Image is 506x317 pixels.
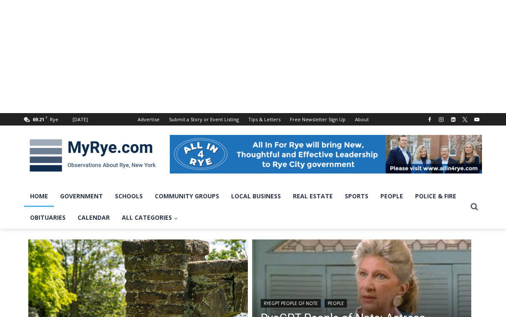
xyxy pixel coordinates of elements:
a: Calendar [72,207,116,228]
img: MyRye.com [24,133,161,178]
span: 69.21 [33,116,44,123]
a: Submit a Story or Event Listing [164,113,244,126]
a: Free Newsletter Sign Up [285,113,350,126]
a: X [460,114,470,125]
a: RyeGPT People of Note [261,299,321,308]
a: About [350,113,373,126]
a: Police & Fire [409,185,462,207]
nav: Primary Navigation [24,185,467,229]
a: YouTube [472,114,482,125]
a: Advertise [133,113,164,126]
a: Facebook [425,114,435,125]
img: All in for Rye [170,135,482,173]
div: Rye [50,116,58,123]
a: Home [24,185,54,207]
a: Community Groups [149,185,225,207]
a: People [374,185,409,207]
a: Linkedin [448,114,458,125]
a: Government [54,185,109,207]
a: Tips & Letters [244,113,285,126]
span: F [45,115,48,120]
div: [DATE] [72,116,88,123]
a: Sports [339,185,374,207]
span: All Categories [122,213,178,222]
a: People [325,299,347,308]
nav: Secondary Navigation [133,113,373,126]
button: View Search Form [467,199,482,215]
a: Local Business [225,185,287,207]
a: Instagram [436,114,446,125]
a: Obituaries [24,207,72,228]
div: | [261,297,463,308]
a: All Categories [116,207,184,228]
a: Real Estate [287,185,339,207]
a: Schools [109,185,149,207]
